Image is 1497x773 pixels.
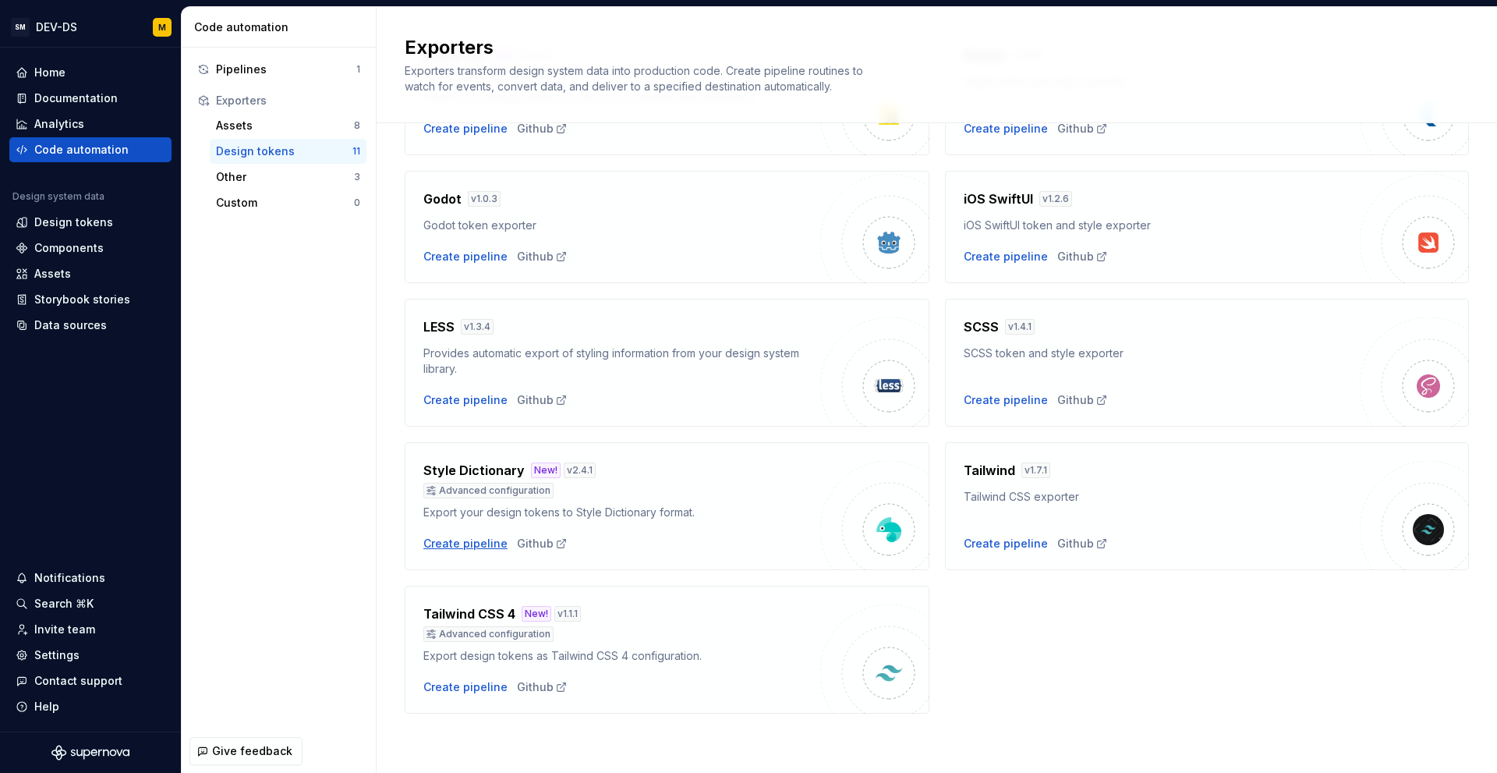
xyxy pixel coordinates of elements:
[9,313,172,338] a: Data sources
[210,113,366,138] a: Assets8
[1005,319,1035,335] div: v 1.4.1
[964,121,1048,137] div: Create pipeline
[189,737,303,765] button: Give feedback
[34,116,84,132] div: Analytics
[210,165,366,190] button: Other3
[1057,121,1108,137] a: Github
[34,699,59,714] div: Help
[9,86,172,111] a: Documentation
[423,121,508,137] button: Create pipeline
[210,139,366,164] button: Design tokens11
[51,745,129,761] svg: Supernova Logo
[1021,463,1050,478] div: v 1.7.1
[34,647,80,663] div: Settings
[1057,392,1108,408] a: Github
[423,392,508,408] button: Create pipeline
[9,236,172,261] a: Components
[517,121,568,137] a: Github
[1057,249,1108,264] a: Github
[216,118,354,133] div: Assets
[9,60,172,85] a: Home
[423,536,508,551] div: Create pipeline
[34,596,94,612] div: Search ⌘K
[564,463,596,478] div: v 2.4.1
[191,57,366,82] button: Pipelines1
[522,606,551,622] div: New!
[964,536,1048,551] div: Create pipeline
[554,606,581,622] div: v 1.1.1
[34,292,130,307] div: Storybook stories
[964,249,1048,264] button: Create pipeline
[34,570,105,586] div: Notifications
[216,195,354,211] div: Custom
[216,62,356,77] div: Pipelines
[9,643,172,668] a: Settings
[423,626,554,642] div: Advanced configuration
[423,605,515,623] h4: Tailwind CSS 4
[9,668,172,693] button: Contact support
[405,35,1450,60] h2: Exporters
[210,190,366,215] a: Custom0
[12,190,104,203] div: Design system data
[216,93,360,108] div: Exporters
[423,249,508,264] button: Create pipeline
[9,112,172,137] a: Analytics
[423,648,820,664] div: Export design tokens as Tailwind CSS 4 configuration.
[212,743,292,759] span: Give feedback
[964,461,1015,480] h4: Tailwind
[531,463,561,478] div: New!
[9,566,172,590] button: Notifications
[34,240,104,256] div: Components
[468,191,501,207] div: v 1.0.3
[461,319,494,335] div: v 1.3.4
[9,261,172,286] a: Assets
[34,142,129,158] div: Code automation
[423,190,462,208] h4: Godot
[354,197,360,209] div: 0
[964,392,1048,408] button: Create pipeline
[517,392,568,408] a: Github
[1057,536,1108,551] a: Github
[423,505,820,520] div: Export your design tokens to Style Dictionary format.
[517,249,568,264] a: Github
[423,679,508,695] div: Create pipeline
[964,346,1361,361] div: SCSS token and style exporter
[423,483,554,498] div: Advanced configuration
[9,210,172,235] a: Design tokens
[194,20,370,35] div: Code automation
[11,18,30,37] div: SM
[34,673,122,689] div: Contact support
[964,489,1361,505] div: Tailwind CSS exporter
[9,591,172,616] button: Search ⌘K
[34,317,107,333] div: Data sources
[34,65,65,80] div: Home
[34,622,95,637] div: Invite team
[9,617,172,642] a: Invite team
[964,317,999,336] h4: SCSS
[34,215,113,230] div: Design tokens
[354,171,360,183] div: 3
[9,694,172,719] button: Help
[423,346,820,377] div: Provides automatic export of styling information from your design system library.
[964,218,1361,233] div: iOS SwiftUI token and style exporter
[356,63,360,76] div: 1
[517,679,568,695] a: Github
[423,317,455,336] h4: LESS
[3,10,178,44] button: SMDEV-DSM
[36,20,77,35] div: DEV-DS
